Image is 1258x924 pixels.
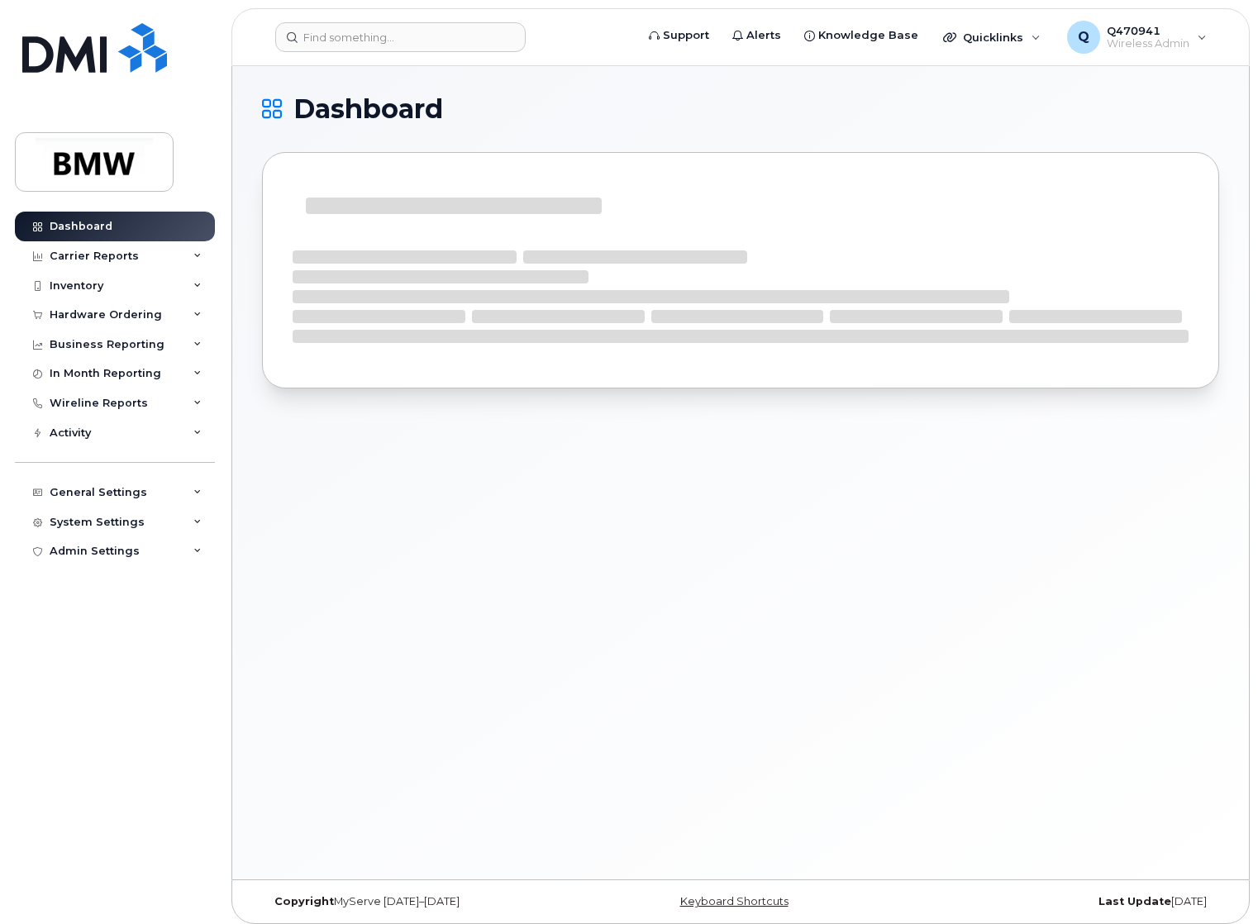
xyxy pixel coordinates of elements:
[293,97,443,121] span: Dashboard
[680,895,789,907] a: Keyboard Shortcuts
[262,895,581,908] div: MyServe [DATE]–[DATE]
[274,895,334,907] strong: Copyright
[900,895,1219,908] div: [DATE]
[1098,895,1171,907] strong: Last Update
